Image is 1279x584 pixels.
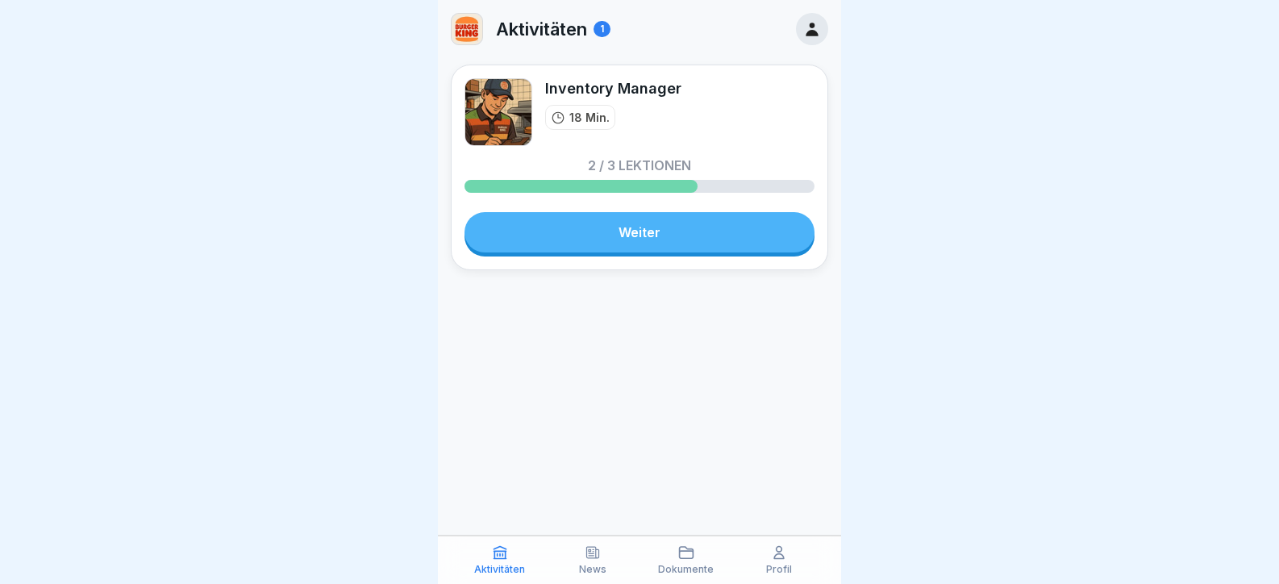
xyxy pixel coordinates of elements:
[474,564,525,575] p: Aktivitäten
[465,212,814,252] a: Weiter
[452,14,482,44] img: w2f18lwxr3adf3talrpwf6id.png
[545,78,681,98] div: Inventory Manager
[588,159,691,172] p: 2 / 3 Lektionen
[569,109,610,126] p: 18 Min.
[579,564,606,575] p: News
[766,564,792,575] p: Profil
[658,564,714,575] p: Dokumente
[496,19,587,40] p: Aktivitäten
[465,78,532,146] img: o1h5p6rcnzw0lu1jns37xjxx.png
[594,21,610,37] div: 1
